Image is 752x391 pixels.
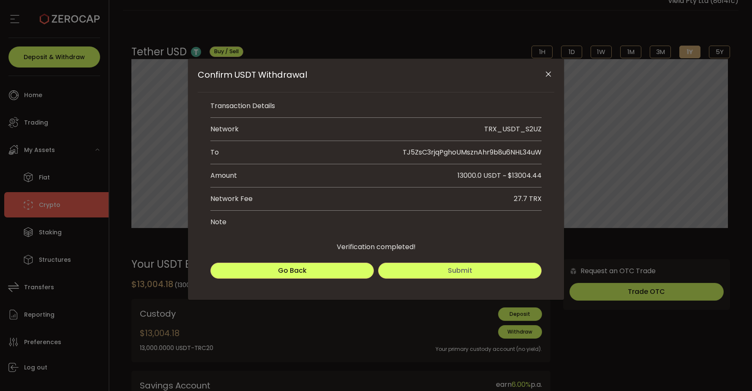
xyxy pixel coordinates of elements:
[448,266,472,275] span: Submit
[541,67,556,82] button: Close
[198,234,554,252] div: Verification completed!
[484,124,542,134] div: TRX_USDT_S2UZ
[210,95,542,118] li: Transaction Details
[378,263,542,279] button: Submit
[210,124,239,134] div: Network
[210,171,376,181] div: Amount
[210,194,253,204] div: Network Fee
[514,194,542,204] div: 27.7 TRX
[210,217,226,227] div: Note
[210,147,221,157] div: To
[198,69,307,81] span: Confirm USDT Withdrawal
[710,350,752,391] iframe: Chat Widget
[403,147,542,157] span: TJ5ZsC3rjqPghoUMsznAhr9b8u6NHL34uW
[458,171,542,180] span: 13000.0 USDT ~ $13004.44
[188,59,564,300] div: Confirm USDT Withdrawal
[278,266,307,275] span: Go Back
[210,263,374,279] button: Go Back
